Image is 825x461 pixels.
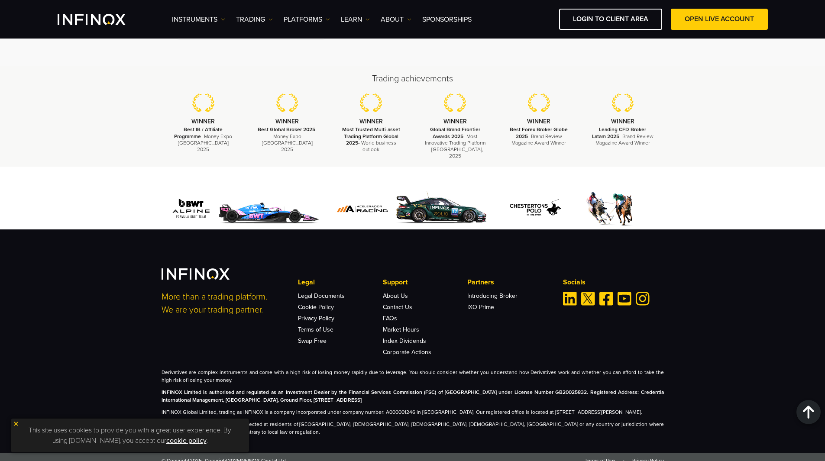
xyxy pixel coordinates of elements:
strong: WINNER [191,118,215,125]
a: Cookie Policy [298,303,334,311]
a: Introducing Broker [467,292,518,300]
a: TRADING [236,14,273,25]
a: Instagram [636,292,650,306]
p: Legal [298,277,382,287]
a: SPONSORSHIPS [422,14,472,25]
p: INFINOX Global Limited, trading as INFINOX is a company incorporated under company number: A00000... [162,408,664,416]
a: About Us [383,292,408,300]
img: yellow close icon [13,421,19,427]
p: - Money Expo [GEOGRAPHIC_DATA] 2025 [172,126,235,153]
a: Privacy Policy [298,315,334,322]
strong: WINNER [527,118,550,125]
a: Contact Us [383,303,412,311]
a: Linkedin [563,292,577,306]
strong: INFINOX Limited is authorised and regulated as an Investment Dealer by the Financial Services Com... [162,389,664,403]
a: IXO Prime [467,303,494,311]
p: - Money Expo [GEOGRAPHIC_DATA] 2025 [256,126,318,153]
strong: Leading CFD Broker Latam 2025 [592,126,647,139]
a: Youtube [618,292,631,306]
p: - World business outlook [340,126,402,153]
strong: Global Brand Frontier Awards 2025 [430,126,480,139]
p: - Brand Review Magazine Award Winner [508,126,570,146]
strong: Most Trusted Multi-asset Trading Platform Global 2025 [342,126,400,145]
p: Partners [467,277,552,287]
p: - Brand Review Magazine Award Winner [592,126,654,146]
strong: Best Global Broker 2025 [258,126,315,132]
p: Support [383,277,467,287]
a: Corporate Actions [383,348,431,356]
a: Legal Documents [298,292,345,300]
a: Index Dividends [383,337,426,345]
p: Socials [563,277,663,287]
strong: Best Forex Broker Globe 2025 [510,126,568,139]
a: Instruments [172,14,225,25]
p: More than a trading platform. We are your trading partner. [162,290,287,316]
p: This site uses cookies to provide you with a great user experience. By using [DOMAIN_NAME], you a... [15,423,245,448]
a: Swap Free [298,337,327,345]
a: Learn [341,14,370,25]
a: INFINOX Logo [58,14,146,25]
strong: WINNER [443,118,467,125]
a: Terms of Use [298,326,333,333]
strong: WINNER [611,118,634,125]
strong: WINNER [359,118,383,125]
p: - Most Innovative Trading Platform – [GEOGRAPHIC_DATA], 2025 [424,126,486,159]
a: Twitter [581,292,595,306]
h2: Trading achievements [162,73,664,85]
a: Facebook [599,292,613,306]
strong: Best IB / Affiliate Programme [174,126,223,139]
a: OPEN LIVE ACCOUNT [671,9,768,30]
a: PLATFORMS [284,14,330,25]
strong: WINNER [275,118,299,125]
a: ABOUT [381,14,411,25]
a: LOGIN TO CLIENT AREA [559,9,662,30]
p: Derivatives are complex instruments and come with a high risk of losing money rapidly due to leve... [162,368,664,384]
a: Market Hours [383,326,419,333]
a: cookie policy [166,436,207,445]
p: The information on this site is not directed at residents of [GEOGRAPHIC_DATA], [DEMOGRAPHIC_DATA... [162,420,664,436]
a: FAQs [383,315,397,322]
